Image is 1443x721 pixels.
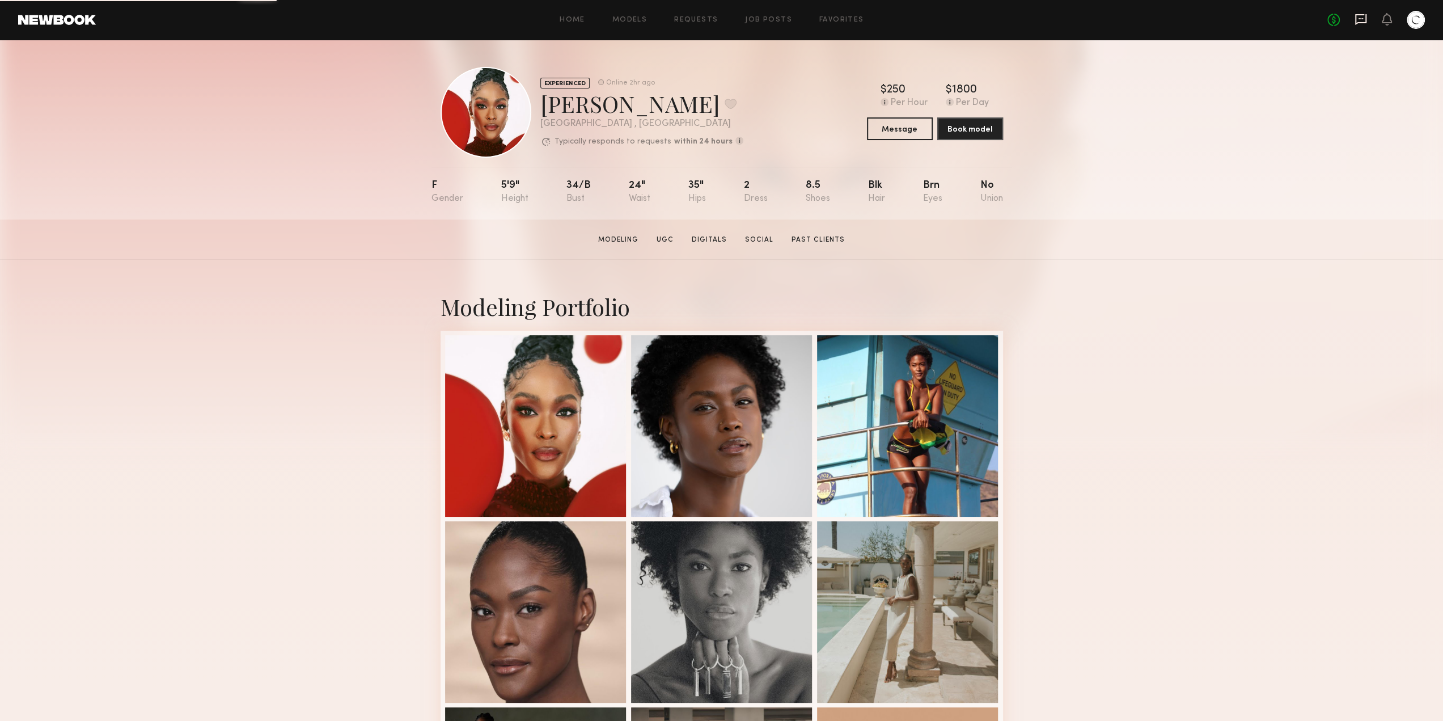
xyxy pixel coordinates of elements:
[652,235,678,245] a: UGC
[540,88,743,119] div: [PERSON_NAME]
[952,85,977,96] div: 1800
[867,117,933,140] button: Message
[674,138,733,146] b: within 24 hours
[612,16,647,24] a: Models
[744,180,768,204] div: 2
[937,117,1003,140] button: Book model
[606,79,655,87] div: Online 2hr ago
[540,78,590,88] div: EXPERIENCED
[740,235,778,245] a: Social
[787,235,849,245] a: Past Clients
[431,180,463,204] div: F
[687,235,731,245] a: Digitals
[441,292,1003,322] div: Modeling Portfolio
[887,85,905,96] div: 250
[560,16,585,24] a: Home
[980,180,1003,204] div: No
[745,16,792,24] a: Job Posts
[555,138,671,146] p: Typically responds to requests
[891,98,928,108] div: Per Hour
[629,180,650,204] div: 24"
[946,85,952,96] div: $
[566,180,591,204] div: 34/b
[806,180,830,204] div: 8.5
[956,98,989,108] div: Per Day
[819,16,864,24] a: Favorites
[540,119,743,129] div: [GEOGRAPHIC_DATA] , [GEOGRAPHIC_DATA]
[688,180,706,204] div: 35"
[881,85,887,96] div: $
[501,180,528,204] div: 5'9"
[594,235,643,245] a: Modeling
[868,180,885,204] div: Blk
[923,180,942,204] div: Brn
[674,16,718,24] a: Requests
